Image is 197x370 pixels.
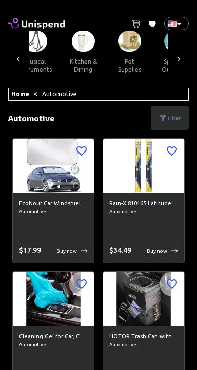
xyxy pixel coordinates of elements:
[164,31,187,52] img: Sports & Outdoors
[19,332,88,341] h6: Cleaning Gel for Car, Car Cleaning Kit Universal Detailing Automotive Dust Car Crevice Cleaner Au...
[118,31,141,52] img: Pet Supplies
[72,31,95,52] img: Kitchen & Dining
[11,91,29,97] a: Home
[103,139,184,192] img: Rain-X 810165 Latitude 2-In-1 Water Repellent Wiper Blades, 22 Inch Windshield Wipers (Pack Of 2)...
[19,208,88,216] span: Automotive
[164,17,189,30] div: 🇺🇸
[19,341,88,349] span: Automotive
[60,52,106,79] button: kitchen & dining
[103,272,184,325] img: HOTOR Trash Can with Lid and Storage Pockets, 100% Leak-Proof Organizer, Waterproof Garbage Can, ...
[9,52,60,79] button: musical instruments
[22,31,48,52] img: Musical Instruments
[13,272,94,325] img: Cleaning Gel for Car, Car Cleaning Kit Universal Detailing Automotive Dust Car Crevice Cleaner Au...
[8,88,189,101] div: <
[109,208,178,216] span: Automotive
[19,199,88,208] h6: EcoNour Car Windshield Sun Shade, Reflector Sunshade Offers Ultimate Protection for Car Interior,...
[56,247,77,255] p: Buy now
[109,246,131,254] span: $ 34.49
[109,341,178,349] span: Automotive
[109,199,178,208] h6: Rain-X 810165 Latitude 2-In-1 Water Repellent Wiper Blades, 22 Inch Windshield Wipers (Pack Of 2)...
[13,139,94,192] img: EcoNour Car Windshield Sun Shade, Reflector Sunshade Offers Ultimate Protection for Car Interior,...
[168,114,181,122] p: Filter
[147,247,167,255] p: Buy now
[8,112,55,124] p: Automotive
[167,17,172,30] p: 🇺🇸
[106,52,152,79] button: pet supplies
[109,332,178,341] h6: HOTOR Trash Can with Lid and Storage Pockets, 100% Leak-Proof Organizer, Waterproof Garbage Can, ...
[42,91,77,97] a: Automotive
[19,246,41,254] span: $ 17.99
